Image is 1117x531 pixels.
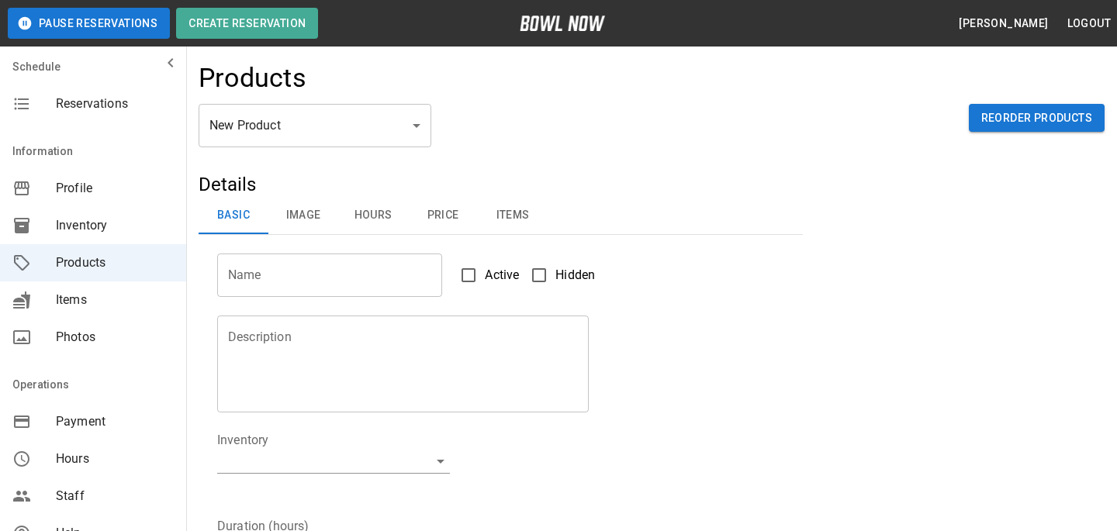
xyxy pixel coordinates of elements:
[555,266,595,284] span: Hidden
[56,450,174,468] span: Hours
[199,172,803,197] h5: Details
[268,197,338,234] button: Image
[8,8,170,39] button: Pause Reservations
[56,253,174,272] span: Products
[1061,9,1117,38] button: Logout
[478,197,548,234] button: Items
[56,328,174,347] span: Photos
[338,197,408,234] button: Hours
[176,8,318,39] button: Create Reservation
[199,104,431,147] div: New Product
[199,197,268,234] button: Basic
[408,197,478,234] button: Price
[520,16,605,31] img: logo
[199,62,306,95] h4: Products
[56,216,174,235] span: Inventory
[56,179,174,198] span: Profile
[953,9,1054,38] button: [PERSON_NAME]
[523,259,595,291] label: Hidden products will not be visible to customers. You can still create and use them for bookings.
[56,487,174,505] span: Staff
[56,291,174,309] span: Items
[56,95,174,113] span: Reservations
[199,197,803,234] div: basic tabs example
[485,266,519,284] span: Active
[217,431,268,449] legend: Inventory
[969,104,1105,133] button: Reorder Products
[56,412,174,431] span: Payment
